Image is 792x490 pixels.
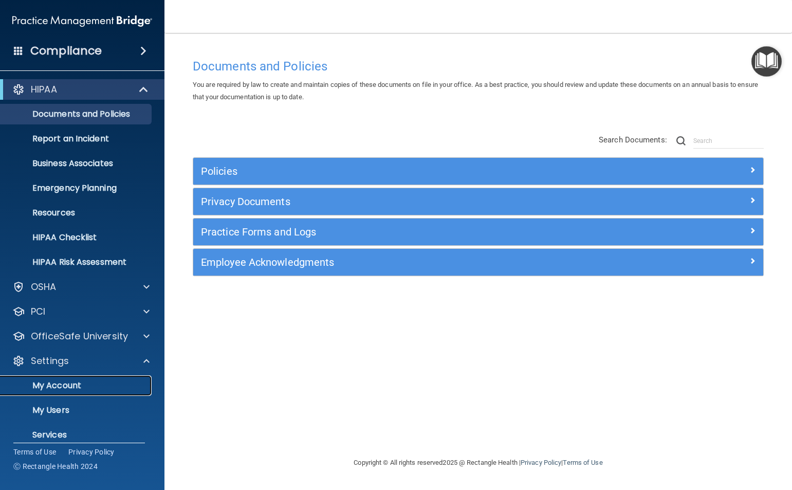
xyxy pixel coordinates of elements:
[12,330,150,342] a: OfficeSafe University
[291,446,666,479] div: Copyright © All rights reserved 2025 @ Rectangle Health | |
[201,193,756,210] a: Privacy Documents
[7,109,147,119] p: Documents and Policies
[12,11,152,31] img: PMB logo
[13,447,56,457] a: Terms of Use
[201,257,613,268] h5: Employee Acknowledgments
[30,44,102,58] h4: Compliance
[201,226,613,238] h5: Practice Forms and Logs
[7,257,147,267] p: HIPAA Risk Assessment
[676,136,686,146] img: ic-search.3b580494.png
[7,158,147,169] p: Business Associates
[7,405,147,415] p: My Users
[13,461,98,471] span: Ⓒ Rectangle Health 2024
[521,459,561,466] a: Privacy Policy
[201,254,756,270] a: Employee Acknowledgments
[31,330,128,342] p: OfficeSafe University
[201,224,756,240] a: Practice Forms and Logs
[12,281,150,293] a: OSHA
[7,208,147,218] p: Resources
[7,380,147,391] p: My Account
[31,355,69,367] p: Settings
[68,447,115,457] a: Privacy Policy
[12,305,150,318] a: PCI
[12,355,150,367] a: Settings
[201,163,756,179] a: Policies
[31,83,57,96] p: HIPAA
[31,305,45,318] p: PCI
[201,196,613,207] h5: Privacy Documents
[193,60,764,73] h4: Documents and Policies
[7,134,147,144] p: Report an Incident
[693,133,764,149] input: Search
[7,232,147,243] p: HIPAA Checklist
[563,459,602,466] a: Terms of Use
[599,135,667,144] span: Search Documents:
[7,430,147,440] p: Services
[193,81,758,101] span: You are required by law to create and maintain copies of these documents on file in your office. ...
[201,166,613,177] h5: Policies
[7,183,147,193] p: Emergency Planning
[751,46,782,77] button: Open Resource Center
[31,281,57,293] p: OSHA
[12,83,149,96] a: HIPAA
